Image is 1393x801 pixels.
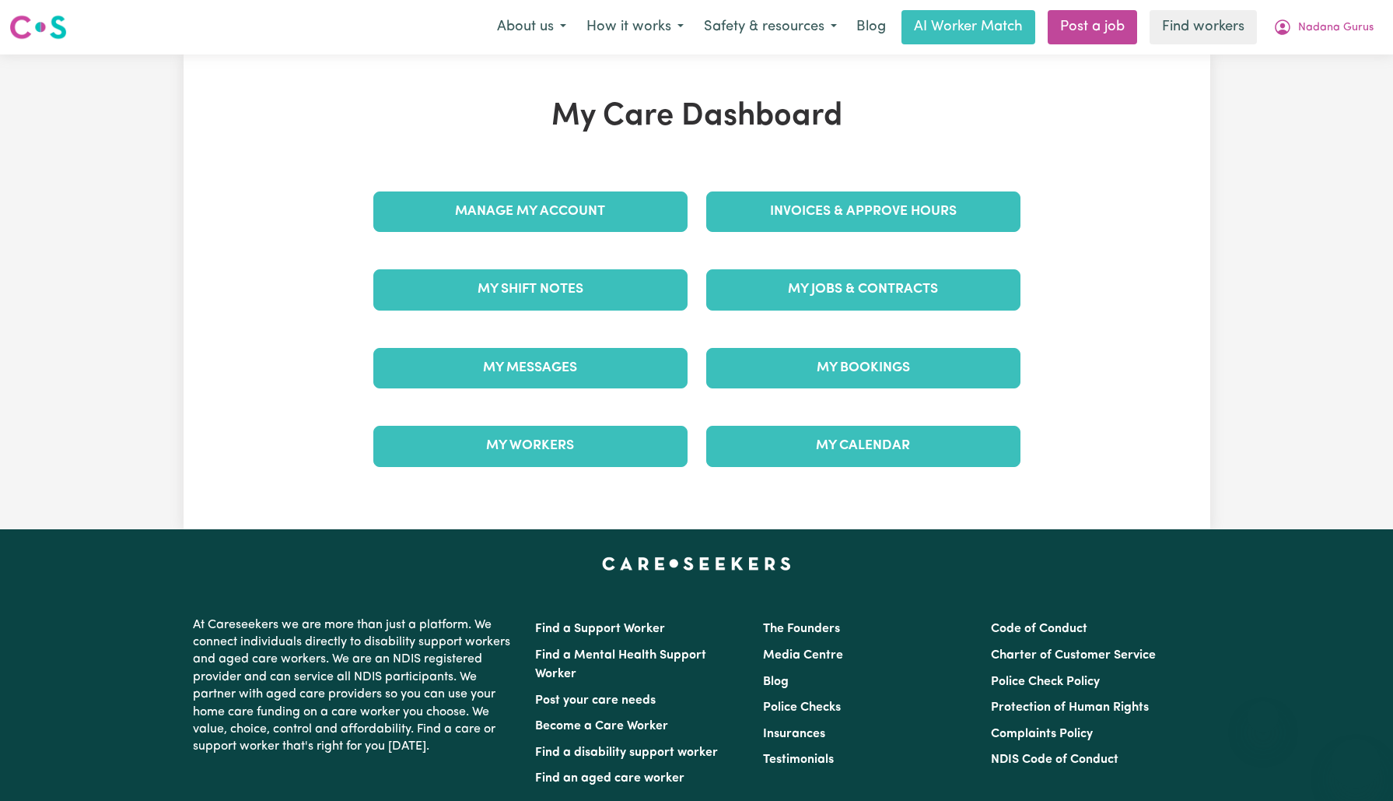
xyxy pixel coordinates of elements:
a: Become a Care Worker [535,720,668,732]
a: Manage My Account [373,191,688,232]
button: My Account [1263,11,1384,44]
span: Nadana Gurus [1298,19,1374,37]
a: Find a Support Worker [535,623,665,635]
a: Invoices & Approve Hours [706,191,1020,232]
a: My Calendar [706,426,1020,466]
a: Blog [763,676,789,688]
a: Police Checks [763,701,841,714]
a: Post a job [1048,10,1137,44]
a: Blog [847,10,895,44]
a: The Founders [763,623,840,635]
a: Find an aged care worker [535,772,684,785]
a: Careseekers home page [602,557,791,570]
img: Careseekers logo [9,13,67,41]
a: Insurances [763,728,825,740]
a: Post your care needs [535,694,656,707]
a: Charter of Customer Service [991,649,1156,662]
a: My Shift Notes [373,269,688,310]
a: Media Centre [763,649,843,662]
a: My Messages [373,348,688,388]
a: My Jobs & Contracts [706,269,1020,310]
a: Find a disability support worker [535,747,718,759]
h1: My Care Dashboard [364,98,1030,135]
a: Police Check Policy [991,676,1100,688]
button: About us [487,11,576,44]
a: Testimonials [763,754,834,766]
iframe: Button to launch messaging window [1331,739,1381,789]
button: How it works [576,11,694,44]
p: At Careseekers we are more than just a platform. We connect individuals directly to disability su... [193,610,516,762]
a: Careseekers logo [9,9,67,45]
a: My Bookings [706,348,1020,388]
iframe: Close message [1248,701,1279,732]
a: Complaints Policy [991,728,1093,740]
a: Find workers [1150,10,1257,44]
a: Code of Conduct [991,623,1087,635]
a: NDIS Code of Conduct [991,754,1118,766]
a: AI Worker Match [901,10,1035,44]
a: My Workers [373,426,688,466]
a: Protection of Human Rights [991,701,1149,714]
button: Safety & resources [694,11,847,44]
a: Find a Mental Health Support Worker [535,649,706,680]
